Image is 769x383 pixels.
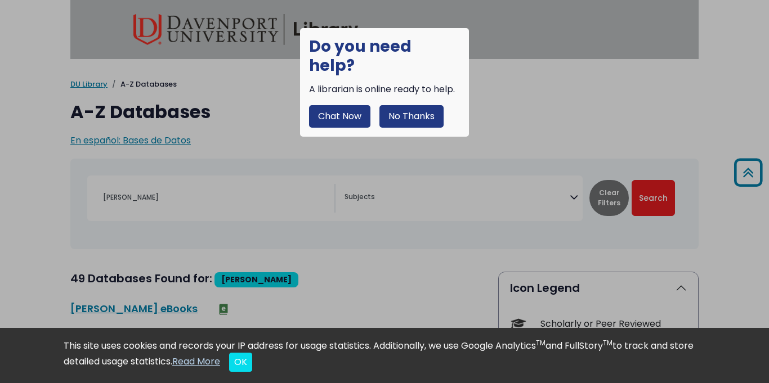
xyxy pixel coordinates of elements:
[379,105,444,128] button: No Thanks
[536,338,546,348] sup: TM
[229,353,252,372] button: Close
[309,83,460,96] div: A librarian is online ready to help.
[309,37,460,75] h1: Do you need help?
[172,355,220,368] a: Read More
[64,339,705,372] div: This site uses cookies and records your IP address for usage statistics. Additionally, we use Goo...
[309,105,370,128] button: Chat Now
[603,338,612,348] sup: TM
